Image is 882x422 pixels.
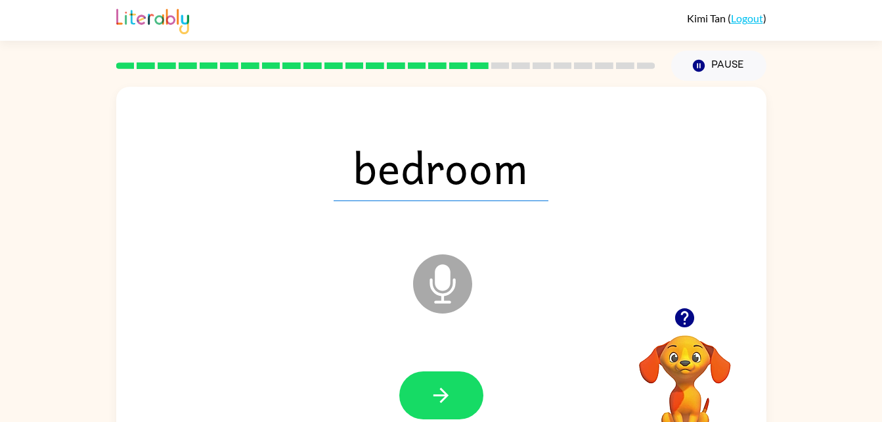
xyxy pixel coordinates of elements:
button: Pause [671,51,766,81]
img: Literably [116,5,189,34]
span: bedroom [334,133,548,201]
div: ( ) [687,12,766,24]
span: Kimi Tan [687,12,728,24]
a: Logout [731,12,763,24]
